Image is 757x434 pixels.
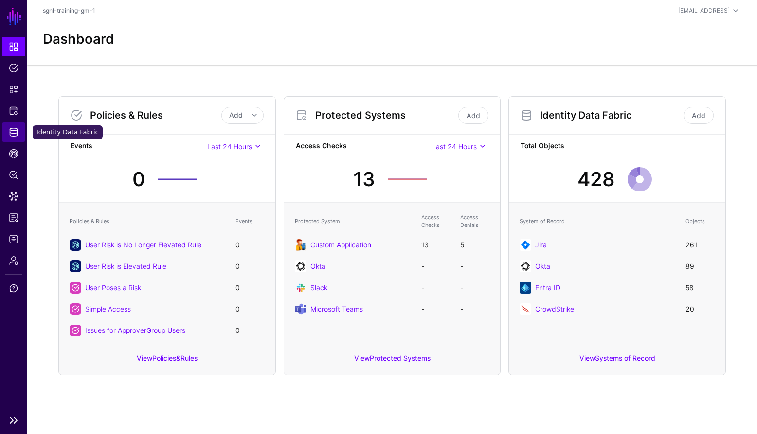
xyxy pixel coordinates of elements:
[295,239,306,251] img: svg+xml;base64,PHN2ZyB3aWR0aD0iOTgiIGhlaWdodD0iMTIyIiB2aWV3Qm94PSIwIDAgOTggMTIyIiBmaWxsPSJub25lIi...
[315,109,457,121] h3: Protected Systems
[9,283,18,293] span: Support
[43,31,114,48] h2: Dashboard
[577,165,615,194] div: 428
[2,187,25,206] a: Data Lens
[520,303,531,315] img: svg+xml;base64,PHN2ZyB3aWR0aD0iNjQiIGhlaWdodD0iNjQiIHZpZXdCb3g9IjAgMCA2NCA2NCIgZmlsbD0ibm9uZSIgeG...
[231,234,270,256] td: 0
[6,6,22,27] a: SGNL
[520,260,531,272] img: svg+xml;base64,PHN2ZyB3aWR0aD0iNjQiIGhlaWdodD0iNjQiIHZpZXdCb3g9IjAgMCA2NCA2NCIgZmlsbD0ibm9uZSIgeG...
[681,208,720,234] th: Objects
[535,305,574,313] a: CrowdStrike
[296,140,433,153] strong: Access Checks
[2,144,25,163] a: CAEP Hub
[310,305,363,313] a: Microsoft Teams
[2,58,25,78] a: Policies
[681,298,720,320] td: 20
[71,140,207,153] strong: Events
[353,165,375,194] div: 13
[681,277,720,298] td: 58
[455,234,494,256] td: 5
[132,165,145,194] div: 0
[9,191,18,201] span: Data Lens
[33,125,103,139] div: Identity Data Fabric
[207,142,252,151] span: Last 24 Hours
[2,122,25,142] a: Identity Data Fabric
[416,208,455,234] th: Access Checks
[229,111,243,119] span: Add
[85,305,131,313] a: Simple Access
[455,298,494,320] td: -
[295,260,306,272] img: svg+xml;base64,PHN2ZyB3aWR0aD0iNjQiIGhlaWdodD0iNjQiIHZpZXdCb3g9IjAgMCA2NCA2NCIgZmlsbD0ibm9uZSIgeG...
[416,298,455,320] td: -
[2,251,25,270] a: Admin
[520,239,531,251] img: svg+xml;base64,PHN2ZyB3aWR0aD0iNjQiIGhlaWdodD0iNjQiIHZpZXdCb3g9IjAgMCA2NCA2NCIgZmlsbD0ibm9uZSIgeG...
[416,256,455,277] td: -
[231,277,270,298] td: 0
[85,262,166,270] a: User Risk is Elevated Rule
[310,283,327,292] a: Slack
[455,208,494,234] th: Access Denials
[678,6,730,15] div: [EMAIL_ADDRESS]
[152,354,176,362] a: Policies
[455,277,494,298] td: -
[9,170,18,180] span: Policy Lens
[455,256,494,277] td: -
[535,283,560,292] a: Entra ID
[9,149,18,158] span: CAEP Hub
[2,229,25,249] a: Logs
[681,234,720,256] td: 261
[520,282,531,294] img: svg+xml;base64,PHN2ZyB3aWR0aD0iNjQiIGhlaWdodD0iNjQiIHZpZXdCb3g9IjAgMCA2NCA2NCIgZmlsbD0ibm9uZSIgeG...
[9,106,18,116] span: Protected Systems
[9,256,18,265] span: Admin
[231,298,270,320] td: 0
[9,234,18,244] span: Logs
[432,142,477,151] span: Last 24 Hours
[310,241,371,249] a: Custom Application
[85,283,141,292] a: User Poses a Risk
[9,127,18,137] span: Identity Data Fabric
[416,277,455,298] td: -
[9,63,18,73] span: Policies
[684,107,714,124] a: Add
[295,282,306,294] img: svg+xml;base64,PHN2ZyB3aWR0aD0iNjQiIGhlaWdodD0iNjQiIHZpZXdCb3g9IjAgMCA2NCA2NCIgZmlsbD0ibm9uZSIgeG...
[515,208,681,234] th: System of Record
[43,7,95,14] a: sgnl-training-gm-1
[180,354,198,362] a: Rules
[458,107,488,124] a: Add
[540,109,682,121] h3: Identity Data Fabric
[310,262,325,270] a: Okta
[681,256,720,277] td: 89
[231,256,270,277] td: 0
[2,37,25,56] a: Dashboard
[59,347,275,375] div: View &
[85,326,185,334] a: Issues for ApproverGroup Users
[595,354,655,362] a: Systems of Record
[231,320,270,341] td: 0
[9,213,18,223] span: Reports
[2,165,25,185] a: Policy Lens
[65,208,231,234] th: Policies & Rules
[535,262,550,270] a: Okta
[2,80,25,99] a: Snippets
[284,347,501,375] div: View
[231,208,270,234] th: Events
[2,101,25,121] a: Protected Systems
[535,241,547,249] a: Jira
[521,140,714,153] strong: Total Objects
[416,234,455,256] td: 13
[9,42,18,52] span: Dashboard
[370,354,431,362] a: Protected Systems
[290,208,417,234] th: Protected System
[9,85,18,94] span: Snippets
[295,303,306,315] img: svg+xml;base64,PD94bWwgdmVyc2lvbj0iMS4wIiBlbmNvZGluZz0idXRmLTgiPz4KPHN2ZyB4bWxucz0iaHR0cDovL3d3dy...
[85,241,201,249] a: User Risk is No Longer Elevated Rule
[509,347,725,375] div: View
[90,109,221,121] h3: Policies & Rules
[2,208,25,227] a: Reports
